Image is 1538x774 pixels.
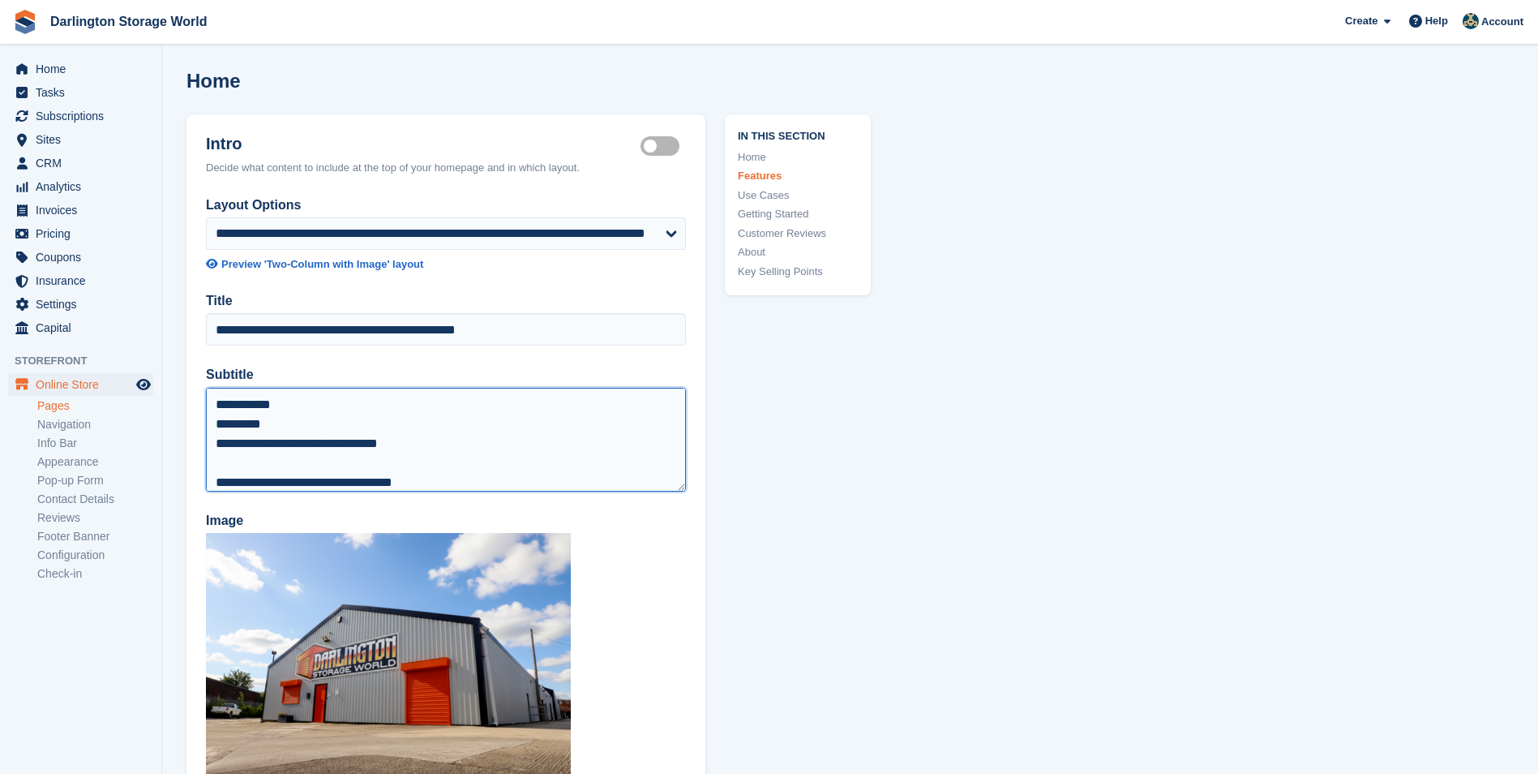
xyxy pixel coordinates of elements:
div: Preview 'Two-Column with Image' layout [221,256,423,273]
a: Reviews [37,510,153,526]
a: Preview 'Two-Column with Image' layout [206,256,686,273]
a: menu [8,373,153,396]
a: menu [8,269,153,292]
span: Subscriptions [36,105,133,127]
span: Home [36,58,133,80]
a: menu [8,58,153,80]
span: Pricing [36,222,133,245]
span: Online Store [36,373,133,396]
div: Decide what content to include at the top of your homepage and in which layout. [206,160,686,176]
a: Contact Details [37,492,153,507]
label: Title [206,291,686,311]
span: Invoices [36,199,133,221]
label: Hero section active [640,145,686,148]
img: stora-icon-8386f47178a22dfd0bd8f6a31ec36ba5ce8667c1dd55bd0f319d3a0aa187defe.svg [13,10,37,34]
a: Preview store [134,375,153,394]
a: Getting Started [738,206,858,222]
span: Settings [36,293,133,316]
span: Sites [36,128,133,151]
a: menu [8,81,153,104]
a: menu [8,246,153,269]
a: About [738,244,858,260]
span: CRM [36,152,133,174]
a: Check-in [37,566,153,582]
h2: Intro [206,134,640,153]
span: In this section [738,127,858,143]
a: Home [738,149,858,166]
span: Storefront [15,353,161,369]
a: menu [8,152,153,174]
a: Pages [37,398,153,414]
a: Info Bar [37,436,153,451]
a: Navigation [37,417,153,432]
a: Key Selling Points [738,264,858,280]
a: Pop-up Form [37,473,153,488]
span: Analytics [36,175,133,198]
a: menu [8,293,153,316]
a: Customer Reviews [738,226,858,242]
a: menu [8,199,153,221]
span: Help [1425,13,1448,29]
span: Create [1345,13,1377,29]
a: Configuration [37,548,153,563]
a: Features [738,168,858,184]
label: Subtitle [206,365,686,385]
a: menu [8,128,153,151]
a: Appearance [37,454,153,470]
a: menu [8,105,153,127]
a: Footer Banner [37,529,153,544]
a: menu [8,175,153,198]
a: Use Cases [738,187,858,204]
label: Image [206,511,686,531]
h1: Home [186,70,241,92]
span: Insurance [36,269,133,292]
span: Coupons [36,246,133,269]
a: Darlington Storage World [44,8,213,35]
a: menu [8,316,153,339]
label: Layout Options [206,196,686,215]
span: Tasks [36,81,133,104]
img: Jake Doyle [1463,13,1479,29]
a: menu [8,222,153,245]
span: Account [1481,14,1523,30]
span: Capital [36,316,133,339]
